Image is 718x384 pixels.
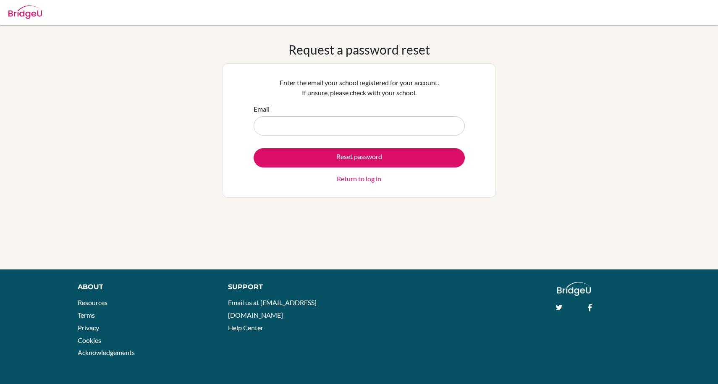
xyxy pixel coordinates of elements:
[78,311,95,319] a: Terms
[8,5,42,19] img: Bridge-U
[78,348,135,356] a: Acknowledgements
[228,324,263,332] a: Help Center
[337,174,381,184] a: Return to log in
[557,282,591,296] img: logo_white@2x-f4f0deed5e89b7ecb1c2cc34c3e3d731f90f0f143d5ea2071677605dd97b5244.png
[254,148,465,167] button: Reset password
[254,104,270,114] label: Email
[228,282,350,292] div: Support
[288,42,430,57] h1: Request a password reset
[78,336,101,344] a: Cookies
[78,298,107,306] a: Resources
[254,78,465,98] p: Enter the email your school registered for your account. If unsure, please check with your school.
[228,298,317,319] a: Email us at [EMAIL_ADDRESS][DOMAIN_NAME]
[78,282,209,292] div: About
[78,324,99,332] a: Privacy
